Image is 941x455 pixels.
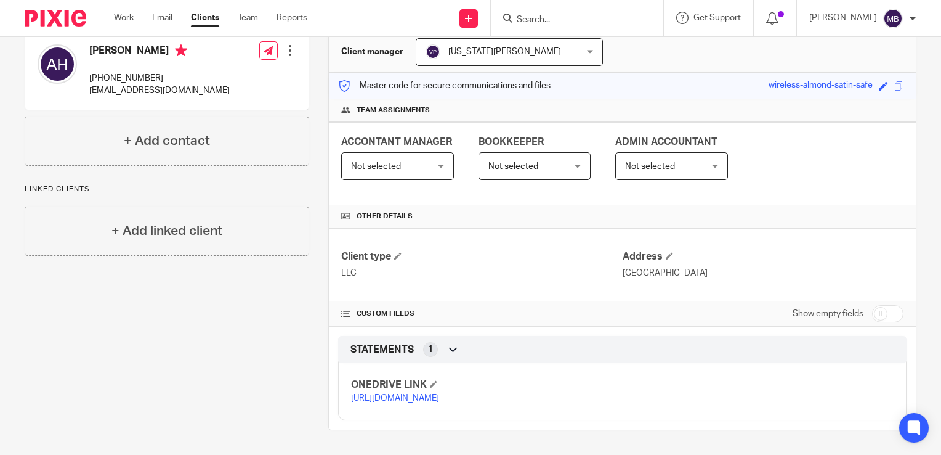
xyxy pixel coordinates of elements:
[357,105,430,115] span: Team assignments
[341,137,452,147] span: ACCONTANT MANAGER
[693,14,741,22] span: Get Support
[25,10,86,27] img: Pixie
[615,137,717,147] span: ADMIN ACCOUNTANT
[351,162,401,171] span: Not selected
[341,250,622,263] h4: Client type
[426,44,440,59] img: svg%3E
[124,131,210,150] h4: + Add contact
[357,211,413,221] span: Other details
[341,309,622,319] h4: CUSTOM FIELDS
[89,44,230,60] h4: [PERSON_NAME]
[351,379,622,391] h4: ONEDRIVE LINK
[152,12,172,24] a: Email
[111,221,222,240] h4: + Add linked client
[623,250,903,263] h4: Address
[448,47,561,56] span: [US_STATE][PERSON_NAME]
[515,15,626,26] input: Search
[277,12,307,24] a: Reports
[114,12,134,24] a: Work
[428,343,433,356] span: 1
[350,343,414,356] span: STATEMENTS
[89,84,230,97] p: [EMAIL_ADDRESS][DOMAIN_NAME]
[341,46,403,58] h3: Client manager
[338,80,551,92] p: Master code for secure communications and files
[793,308,863,320] label: Show empty fields
[769,79,873,93] div: wireless-almond-satin-safe
[623,267,903,279] p: [GEOGRAPHIC_DATA]
[883,9,903,28] img: svg%3E
[351,394,439,403] a: [URL][DOMAIN_NAME]
[625,162,675,171] span: Not selected
[38,44,77,84] img: svg%3E
[341,267,622,279] p: LLC
[488,162,538,171] span: Not selected
[238,12,258,24] a: Team
[25,184,309,194] p: Linked clients
[479,137,544,147] span: BOOKKEEPER
[809,12,877,24] p: [PERSON_NAME]
[89,72,230,84] p: [PHONE_NUMBER]
[191,12,219,24] a: Clients
[175,44,187,57] i: Primary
